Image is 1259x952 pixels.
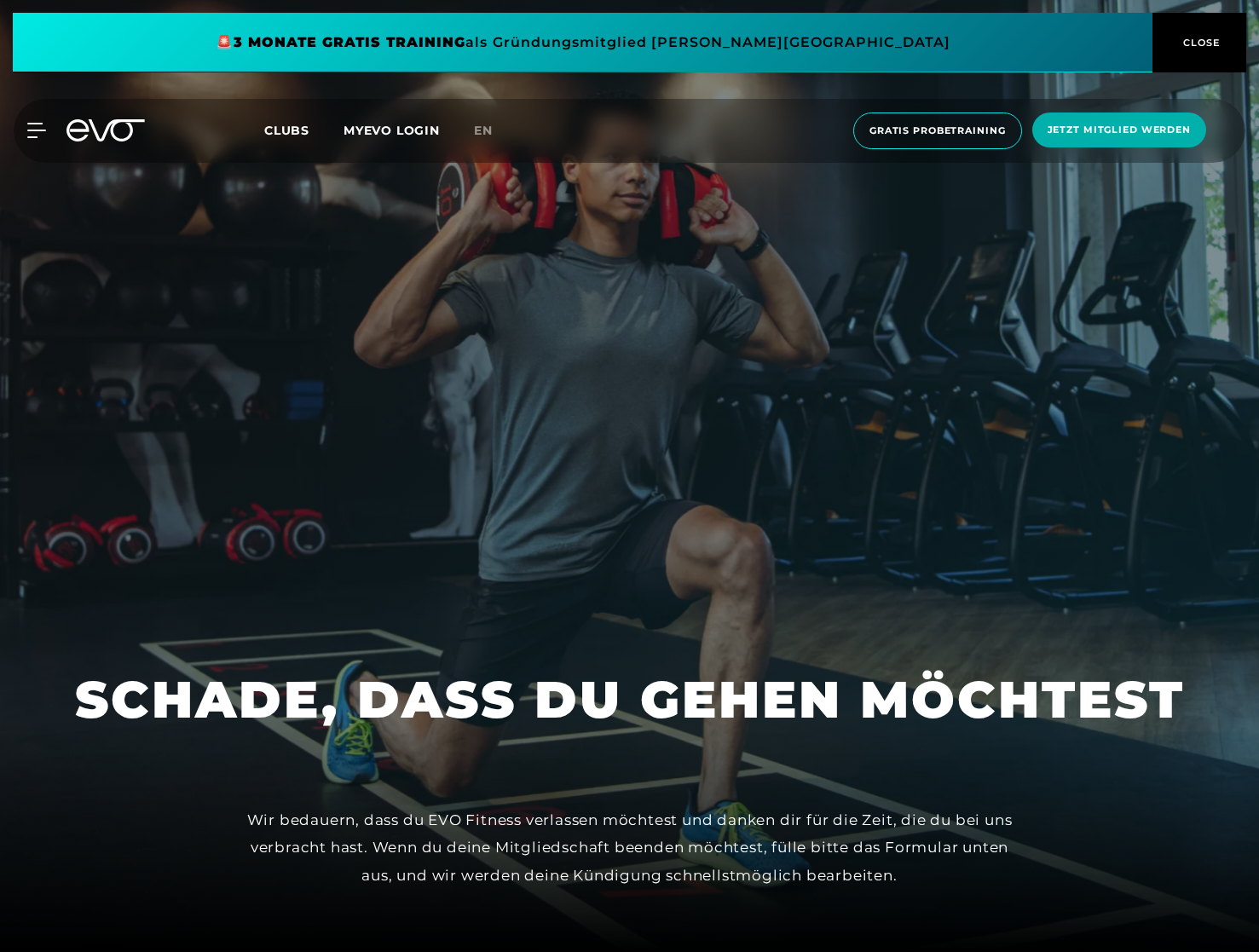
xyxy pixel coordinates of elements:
[264,123,309,138] span: Clubs
[1048,123,1191,137] span: Jetzt Mitglied werden
[264,122,344,138] a: Clubs
[474,121,513,141] a: en
[246,806,1014,889] div: Wir bedauern, dass du EVO Fitness verlassen möchtest und danken dir für die Zeit, die du bei uns ...
[869,124,1006,138] span: Gratis Probetraining
[1152,13,1246,72] button: CLOSE
[344,123,440,138] a: MYEVO LOGIN
[474,123,493,138] span: en
[1179,35,1221,50] span: CLOSE
[75,666,1185,733] h1: SCHADE, DASS DU GEHEN MÖCHTEST
[848,113,1027,149] a: Gratis Probetraining
[1027,113,1211,149] a: Jetzt Mitglied werden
